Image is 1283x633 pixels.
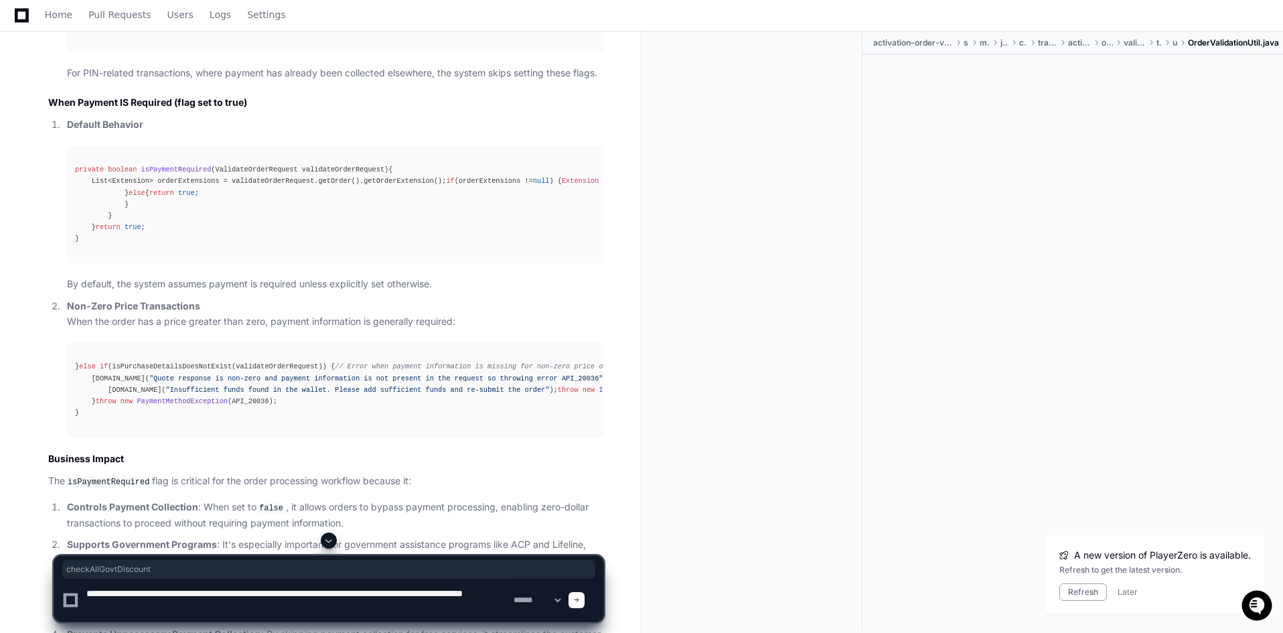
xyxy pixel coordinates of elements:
span: validation [1124,38,1146,48]
span: order [1102,38,1113,48]
span: tbv [1156,38,1162,48]
h2: When Payment IS Required (flag set to true) [48,96,603,109]
div: { List<Extension> orderExtensions = validateOrderRequest.getOrder().getOrderExtension(); (orderEx... [75,164,595,244]
span: Pylon [133,141,162,151]
span: Logs [210,11,231,19]
span: if [100,362,108,370]
div: We're available if you need us! [46,113,169,124]
p: The flag is critical for the order processing workflow because it: [48,474,603,490]
code: isPaymentRequired [65,476,152,488]
span: tracfone [1038,38,1057,48]
span: src [964,38,969,48]
span: com [1019,38,1028,48]
span: Extension [562,177,599,185]
span: util [1173,38,1177,48]
button: Refresh [1059,583,1107,601]
span: private [75,165,104,173]
h2: Business Impact [48,452,603,466]
img: 1736555170064-99ba0984-63c1-480f-8ee9-699278ef63ed [13,100,37,124]
button: Start new chat [228,104,244,120]
span: // Error when payment information is missing for non-zero price orders [335,362,623,370]
img: PlayerZero [13,13,40,40]
span: new [583,386,595,394]
span: activation [1068,38,1091,48]
span: A new version of PlayerZero is available. [1074,549,1251,562]
span: checkAllGovtDiscount [66,564,591,575]
span: new [121,397,133,405]
span: PaymentMethodException [137,397,228,405]
strong: Controls Payment Collection [67,501,198,512]
span: Home [45,11,72,19]
span: else [79,362,96,370]
span: if [446,177,454,185]
span: InSufficientBalanceException [599,386,714,394]
span: true [178,189,195,197]
a: Powered byPylon [94,140,162,151]
p: By default, the system assumes payment is required unless explicitly set otherwise. [67,277,603,292]
span: isPaymentRequired [141,165,212,173]
span: null [533,177,550,185]
div: Welcome [13,54,244,75]
span: Settings [247,11,285,19]
div: Start new chat [46,100,220,113]
span: return [96,223,121,231]
span: throw [96,397,117,405]
span: throw [558,386,579,394]
p: : When set to , it allows orders to bypass payment processing, enabling zero-dollar transactions ... [67,500,603,531]
span: boolean [108,165,137,173]
span: OrderValidationUtil.java [1188,38,1279,48]
span: Pull Requests [88,11,151,19]
span: "Insufficient funds found in the wallet. Please add sufficient funds and re-submit the order" [166,386,550,394]
span: activation-order-validation-tbv [873,38,953,48]
div: } (isPurchaseDetailsDoesNotExist(validateOrderRequest)) { asyncClientService.updateServiceOrder(v... [75,361,595,419]
button: Later [1118,587,1138,597]
span: return [149,189,174,197]
span: isPaymentRequired1 [603,177,678,185]
span: true [125,223,141,231]
strong: Default Behavior [67,119,143,130]
span: java [1000,38,1008,48]
strong: Non-Zero Price Transactions [67,300,200,311]
code: false [256,502,286,514]
div: Refresh to get the latest version. [1059,565,1251,575]
p: When the order has a price greater than zero, payment information is generally required: [67,299,603,330]
span: (ValidateOrderRequest validateOrderRequest) [211,165,388,173]
span: Users [167,11,194,19]
span: main [980,38,990,48]
p: For PIN-related transactions, where payment has already been collected elsewhere, the system skip... [67,66,603,81]
span: else [129,189,145,197]
iframe: Open customer support [1240,589,1276,625]
span: "Quote response is non-zero and payment information is not present in the request so throwing err... [149,374,603,382]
